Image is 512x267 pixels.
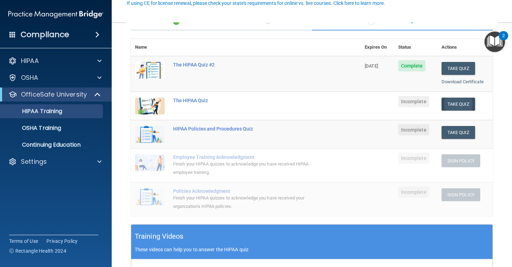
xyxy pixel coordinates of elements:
[441,62,475,75] button: Take Quiz
[8,90,101,99] a: OfficeSafe University
[21,157,47,166] p: Settings
[127,1,385,6] div: If using CE for license renewal, please check your state's requirements for online vs. live cours...
[398,60,426,71] span: Complete
[398,124,429,135] span: Incomplete
[131,39,169,56] th: Name
[8,7,103,21] img: PMB logo
[173,160,326,177] div: Finish your HIPAA quizzes to acknowledge you have received HIPAA employee training.
[361,39,394,56] th: Expires On
[21,30,69,40] h4: Compliance
[484,31,505,52] button: Open Resource Center, 2 new notifications
[398,187,429,198] span: Incomplete
[398,96,429,107] span: Incomplete
[173,194,326,211] div: Finish your HIPAA quizzes to acknowledge you have received your organization’s HIPAA policies.
[398,153,429,164] span: Incomplete
[437,39,493,56] th: Actions
[9,247,66,254] span: Ⓒ Rectangle Health 2024
[46,238,78,245] a: Privacy Policy
[9,238,38,245] a: Terms of Use
[441,79,484,84] a: Download Certificate
[441,188,480,201] button: Sign Policy
[441,98,475,111] button: Take Quiz
[135,247,489,252] p: These videos can help you to answer the HIPAA quiz
[21,90,87,99] p: OfficeSafe University
[21,73,38,82] p: OSHA
[5,108,62,115] p: HIPAA Training
[173,62,326,68] div: The HIPAA Quiz #2
[173,126,326,132] div: HIPAA Policies and Procedures Quiz
[394,39,437,56] th: Status
[8,57,102,65] a: HIPAA
[21,57,39,65] p: HIPAA
[368,14,375,25] span: ✓
[441,154,480,167] button: Sign Policy
[172,14,180,25] span: ✓
[8,73,102,82] a: OSHA
[502,36,505,45] div: 2
[5,125,61,132] p: OSHA Training
[441,126,475,139] button: Take Quiz
[173,98,326,103] div: The HIPAA Quiz
[365,63,378,69] span: [DATE]
[5,141,100,148] p: Continuing Education
[8,157,102,166] a: Settings
[173,188,326,194] div: Policies Acknowledgment
[135,230,184,243] h5: Training Videos
[173,154,326,160] div: Employee Training Acknowledgment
